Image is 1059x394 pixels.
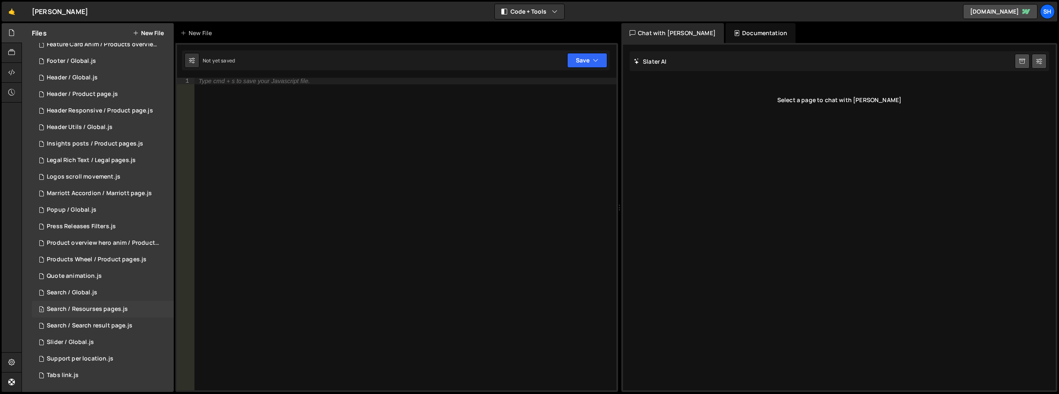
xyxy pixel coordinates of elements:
div: 9427/21318.js [32,53,174,69]
div: [PERSON_NAME] [32,7,88,17]
div: 9427/33537.js [32,318,174,334]
div: Chat with [PERSON_NAME] [621,23,724,43]
a: 🤙 [2,2,22,21]
div: Marriott Accordion / Marriott page.js [47,190,152,197]
div: Tabs link.js [47,372,79,379]
a: Sh [1040,4,1055,19]
div: 9427/32926.js [32,334,174,351]
div: 9427/33621.js [32,284,174,301]
button: Code + Tools [495,4,564,19]
div: Header Responsive / Product page.js [47,107,153,115]
div: 9427/22236.js [32,119,174,136]
div: 9427/22336.js [32,36,177,53]
div: Search / Search result page.js [47,322,132,330]
div: Documentation [726,23,795,43]
div: Type cmd + s to save your Javascript file. [199,78,310,84]
h2: Slater AI [634,57,667,65]
div: 9427/21456.js [32,69,174,86]
div: Support per location.js [47,355,113,363]
div: Header Utils / Global.js [47,124,113,131]
div: 9427/22099.js [32,86,174,103]
h2: Files [32,29,47,38]
div: Search / Resourses pages.js [47,306,128,313]
button: Save [567,53,607,68]
div: 9427/23957.js [32,136,174,152]
div: Header / Product page.js [47,91,118,98]
div: Not yet saved [203,57,235,64]
div: 9427/39878.js [32,185,174,202]
div: Slider / Global.js [47,339,94,346]
div: Logos scroll movement.js [47,173,120,181]
span: 5 [39,307,44,313]
div: 9427/22618.js [32,152,174,169]
div: 9427/24902.js [32,235,177,251]
div: 9427/41992.js [32,169,174,185]
div: 9427/26362.js [32,251,174,268]
button: New File [133,30,164,36]
div: Popup / Global.js [47,206,96,214]
div: Legal Rich Text / Legal pages.js [47,157,136,164]
div: Product overview hero anim / Products pages.js [47,239,161,247]
div: Products Wheel / Product pages.js [47,256,146,263]
div: 9427/28411.js [32,351,174,367]
a: [DOMAIN_NAME] [963,4,1037,19]
div: 9427/22226.js [32,103,174,119]
div: Footer / Global.js [47,57,96,65]
div: Insights posts / Product pages.js [47,140,143,148]
div: Search / Global.js [47,289,97,296]
div: Quote animation.js [47,272,102,280]
div: 9427/21675.js [32,218,174,235]
div: 9427/30706.js [32,202,174,218]
div: 1 [177,78,194,84]
div: 9427/24124.js [32,301,174,318]
div: Press Releases Filters.js [47,223,116,230]
div: Header / Global.js [47,74,98,81]
div: Select a page to chat with [PERSON_NAME] [630,84,1049,117]
div: 9427/20583.js [32,367,174,384]
div: New File [180,29,215,37]
div: 9427/42414.js [32,268,174,284]
div: Feature Card Anim / Products overview page.js [47,41,161,48]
